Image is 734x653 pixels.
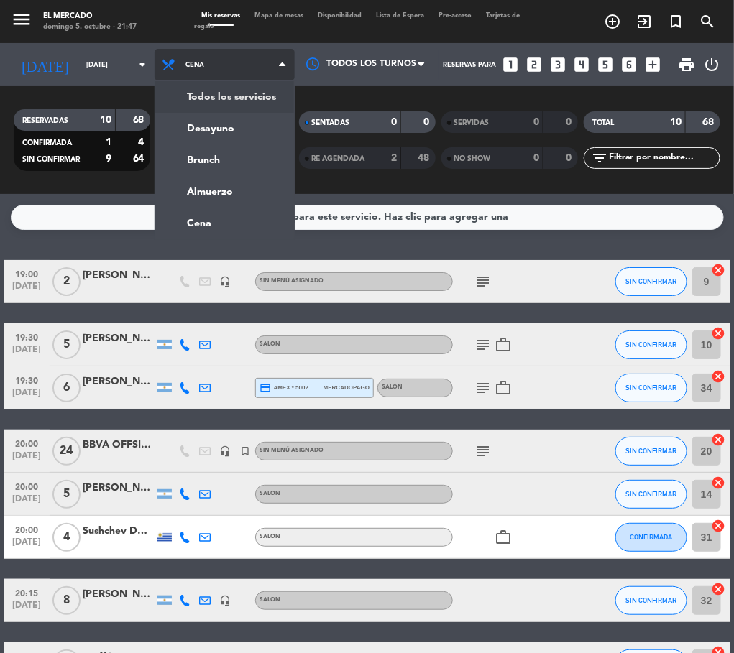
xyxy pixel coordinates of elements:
div: domingo 5. octubre - 21:47 [43,22,137,32]
span: Sin menú asignado [260,448,324,453]
span: [DATE] [9,451,45,468]
span: SIN CONFIRMAR [22,156,80,163]
i: work_outline [495,529,512,546]
span: 8 [52,586,81,615]
span: 2 [52,267,81,296]
span: SIN CONFIRMAR [625,384,676,392]
div: BBVA OFFSITE GLOBAL [83,437,155,453]
i: menu [11,9,32,30]
span: [DATE] [9,282,45,298]
i: subject [474,336,492,353]
span: [DATE] [9,345,45,361]
i: cancel [712,263,726,277]
strong: 0 [423,117,432,127]
div: Sushchev Dmitry [83,523,155,539]
i: subject [474,273,492,290]
strong: 68 [702,117,717,127]
input: Filtrar por nombre... [608,150,720,166]
i: looks_one [502,55,520,74]
span: SALON [382,384,403,390]
span: 19:30 [9,371,45,388]
i: cancel [712,369,726,384]
span: [DATE] [9,388,45,404]
span: CONFIRMADA [630,533,672,541]
div: El Mercado [43,11,137,22]
strong: 9 [106,154,111,164]
span: NO SHOW [454,155,491,162]
i: turned_in_not [667,13,684,30]
strong: 48 [418,153,432,163]
span: 20:00 [9,478,45,494]
i: looks_4 [573,55,592,74]
span: SIN CONFIRMAR [625,490,676,498]
div: [PERSON_NAME] [83,330,155,347]
i: cancel [712,432,726,447]
span: amex * 5002 [260,382,308,394]
div: No hay notas para este servicio. Haz clic para agregar una [226,209,508,226]
span: Reservas para [444,61,497,69]
span: SALON [260,597,280,603]
span: SERVIDAS [454,119,490,126]
i: cancel [712,519,726,533]
strong: 68 [133,115,147,125]
i: subject [474,443,492,460]
button: menu [11,9,32,34]
button: CONFIRMADA [615,523,687,552]
span: Disponibilidad [311,12,369,19]
i: arrow_drop_down [134,56,151,73]
i: headset_mic [219,445,231,457]
i: cancel [712,582,726,596]
span: 19:00 [9,265,45,282]
i: cancel [712,476,726,490]
strong: 1 [106,137,111,147]
a: Almuerzo [155,176,294,208]
span: Cena [185,61,204,69]
span: 20:00 [9,435,45,451]
div: [PERSON_NAME] [83,267,155,284]
span: [DATE] [9,601,45,617]
button: SIN CONFIRMAR [615,374,687,402]
strong: 64 [133,154,147,164]
strong: 2 [391,153,397,163]
span: print [679,56,696,73]
button: SIN CONFIRMAR [615,480,687,509]
span: SIN CONFIRMAR [625,596,676,604]
span: SENTADAS [312,119,350,126]
span: Mis reservas [194,12,247,19]
span: Mapa de mesas [247,12,311,19]
span: RESERVADAS [22,117,68,124]
button: SIN CONFIRMAR [615,267,687,296]
button: SIN CONFIRMAR [615,330,687,359]
span: 20:00 [9,521,45,537]
div: [PERSON_NAME] [83,374,155,390]
i: [DATE] [11,50,79,79]
span: 20:15 [9,584,45,601]
div: [PERSON_NAME] [83,480,155,496]
i: looks_3 [549,55,568,74]
i: work_outline [495,336,512,353]
strong: 0 [533,117,539,127]
strong: 0 [566,153,574,163]
i: cancel [712,326,726,341]
i: credit_card [260,382,271,394]
i: looks_6 [620,55,639,74]
i: headset_mic [219,595,231,606]
strong: 10 [100,115,111,125]
div: LOG OUT [702,43,723,86]
i: headset_mic [219,276,231,287]
i: add_box [644,55,663,74]
span: SIN CONFIRMAR [625,341,676,348]
span: 5 [52,480,81,509]
span: 5 [52,330,81,359]
a: Cena [155,208,294,239]
strong: 0 [391,117,397,127]
span: [DATE] [9,537,45,554]
span: 19:30 [9,328,45,345]
strong: 0 [566,117,574,127]
span: mercadopago [324,383,370,392]
span: Sin menú asignado [260,278,324,284]
span: RE AGENDADA [312,155,365,162]
span: Lista de Espera [369,12,431,19]
i: looks_two [526,55,544,74]
span: Pre-acceso [431,12,479,19]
